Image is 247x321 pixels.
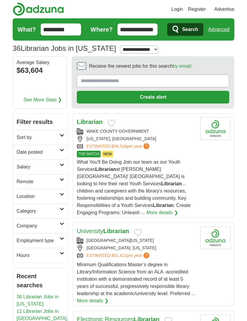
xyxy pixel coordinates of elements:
h2: Recent searches [17,272,64,290]
a: Advanced [208,23,230,35]
button: Add to favorite jobs [134,229,142,236]
span: Search [182,23,198,35]
a: Login [171,6,183,13]
button: Search [167,23,203,36]
span: ? [143,252,149,258]
a: Salary [13,159,68,174]
span: 36 [13,43,21,54]
strong: Librarian [161,181,182,186]
span: $56,534 [111,144,127,149]
button: Create alert [77,91,229,103]
h2: Employment type [17,237,60,244]
a: Hours [13,248,68,263]
a: Register [188,6,206,13]
a: Remote [13,174,68,189]
a: Location [13,189,68,204]
div: Average Salary [17,60,63,65]
img: Adzuna logo [13,2,64,16]
a: 36 Librarian Jobs in [US_STATE] [17,294,59,307]
button: Add to favorite jobs [108,120,115,127]
a: Sort by [13,130,68,145]
div: [GEOGRAPHIC_DATA], [US_STATE] [77,245,195,251]
a: More details ❯ [77,297,108,304]
a: See More Stats ❯ [23,96,62,103]
strong: Librarian [95,167,116,172]
label: Where? [91,25,113,34]
h2: Salary [17,163,60,171]
h2: Remote [17,178,60,185]
h2: Hours [17,252,60,259]
a: Librarian [77,119,103,125]
strong: Librarian [153,203,174,208]
label: What? [17,25,36,34]
span: Minimum Qualifications Master’s degree in Library/Information Science from an ALA -accredited ins... [77,262,195,296]
a: Company [13,218,68,233]
a: by email [173,63,191,69]
a: More details ❯ [146,209,178,216]
span: Receive the newest jobs for this search : [89,63,192,70]
h2: Category [17,208,60,215]
div: [GEOGRAPHIC_DATA][US_STATE] [77,237,195,244]
h1: Librarian Jobs in [US_STATE] [13,44,116,52]
span: What You'll Be Doing Join our team as our Youth Services at [PERSON_NAME][GEOGRAPHIC_DATA]! [GEOG... [77,159,191,215]
h2: Sort by [17,134,60,141]
div: WAKE COUNTY GOVERNMENT [77,128,195,134]
h2: Company [17,222,60,230]
a: ESTIMATED:$61,421per year? [86,252,151,259]
a: Employment type [13,233,68,248]
div: $63,604 [17,65,63,76]
a: ESTIMATED:$56,534per year? [86,143,151,150]
a: Date posted [13,145,68,159]
h2: Location [17,193,60,200]
div: [US_STATE], [GEOGRAPHIC_DATA] [77,136,195,142]
span: $61,421 [111,253,127,258]
h2: Date posted [17,149,60,156]
h2: Filter results [13,114,68,130]
a: Advertise [214,6,234,13]
span: ? [143,143,149,149]
img: Company logo [200,227,230,249]
a: Category [13,204,68,218]
a: UniversityLibrarian [77,228,129,234]
strong: Librarian [103,228,129,234]
img: Company logo [200,117,230,140]
span: TOP MATCH [77,151,101,157]
span: NEW [102,151,113,157]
